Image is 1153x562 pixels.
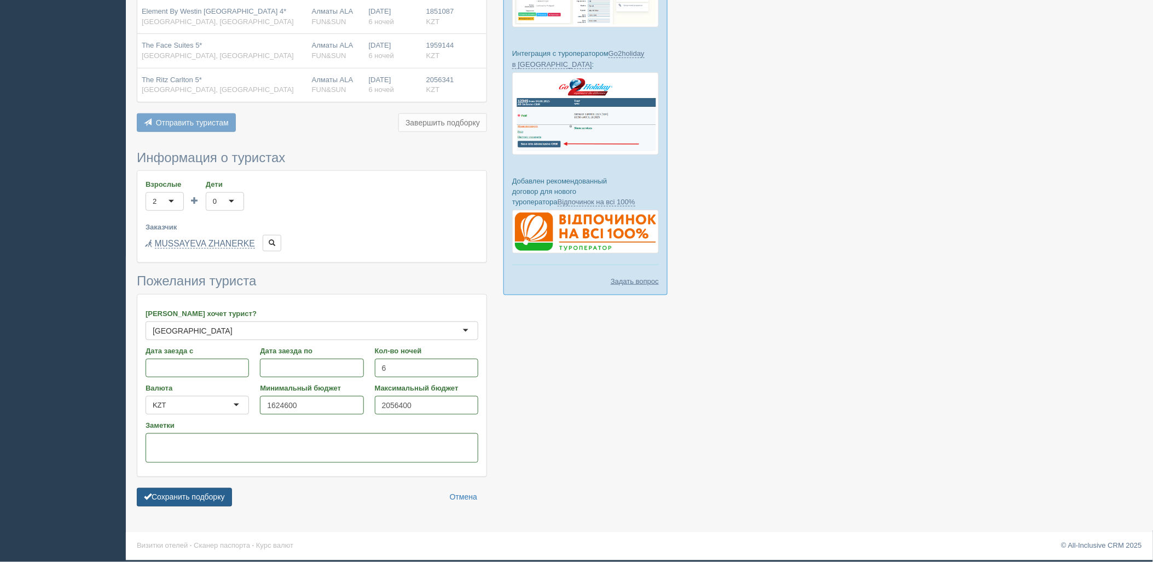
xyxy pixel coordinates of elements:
[260,346,363,356] label: Дата заезда по
[190,542,192,550] span: ·
[142,51,294,60] span: [GEOGRAPHIC_DATA], [GEOGRAPHIC_DATA]
[142,18,294,26] span: [GEOGRAPHIC_DATA], [GEOGRAPHIC_DATA]
[137,113,236,132] button: Отправить туристам
[369,7,418,27] div: [DATE]
[137,273,256,288] span: Пожелания туриста
[426,51,440,60] span: KZT
[194,542,250,550] a: Сканер паспорта
[375,383,478,393] label: Максимальный бюджет
[558,198,635,207] a: Відпочинок на всі 100%
[146,346,249,356] label: Дата заезда с
[443,488,484,507] a: Отмена
[252,542,254,550] span: ·
[312,18,346,26] span: FUN&SUN
[312,51,346,60] span: FUN&SUN
[260,383,363,393] label: Минимальный бюджет
[146,179,184,190] label: Взрослые
[142,85,294,94] span: [GEOGRAPHIC_DATA], [GEOGRAPHIC_DATA]
[137,488,232,507] button: Сохранить подборку
[155,239,255,249] a: MUSSAYEVA ZHANERKE
[146,383,249,393] label: Валюта
[369,51,394,60] span: 6 ночей
[256,542,293,550] a: Курс валют
[426,41,454,49] span: 1959144
[369,18,394,26] span: 6 ночей
[512,48,659,69] p: Интеграция с туроператором :
[426,76,454,84] span: 2056341
[426,85,440,94] span: KZT
[153,325,233,336] div: [GEOGRAPHIC_DATA]
[312,75,360,95] div: Алматы ALA
[156,118,229,127] span: Отправить туристам
[146,222,478,232] label: Заказчик
[426,18,440,26] span: KZT
[142,76,202,84] span: The Ritz Carlton 5*
[369,41,418,61] div: [DATE]
[312,7,360,27] div: Алматы ALA
[146,420,478,431] label: Заметки
[369,75,418,95] div: [DATE]
[512,210,659,254] img: %D0%B4%D0%BE%D0%B3%D0%BE%D0%B2%D1%96%D1%80-%D0%B2%D1%96%D0%B4%D0%BF%D0%BE%D1%87%D0%B8%D0%BD%D0%BE...
[206,179,244,190] label: Дети
[375,346,478,356] label: Кол-во ночей
[512,176,659,207] p: Добавлен рекомендованный договор для нового туроператора
[312,41,360,61] div: Алматы ALA
[512,72,659,155] img: go2holiday-bookings-crm-for-travel-agency.png
[142,41,202,49] span: The Face Suites 5*
[146,308,478,319] label: [PERSON_NAME] хочет турист?
[426,7,454,15] span: 1851087
[398,113,487,132] button: Завершить подборку
[1061,542,1142,550] a: © All-Inclusive CRM 2025
[137,151,487,165] h3: Информация о туристах
[375,359,478,377] input: 7-10 или 7,10,14
[153,196,157,207] div: 2
[142,7,286,15] span: Element By Westin [GEOGRAPHIC_DATA] 4*
[137,542,188,550] a: Визитки отелей
[213,196,217,207] div: 0
[369,85,394,94] span: 6 ночей
[512,49,645,68] a: Go2holiday в [GEOGRAPHIC_DATA]
[312,85,346,94] span: FUN&SUN
[611,276,659,286] a: Задать вопрос
[153,400,166,411] div: KZT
